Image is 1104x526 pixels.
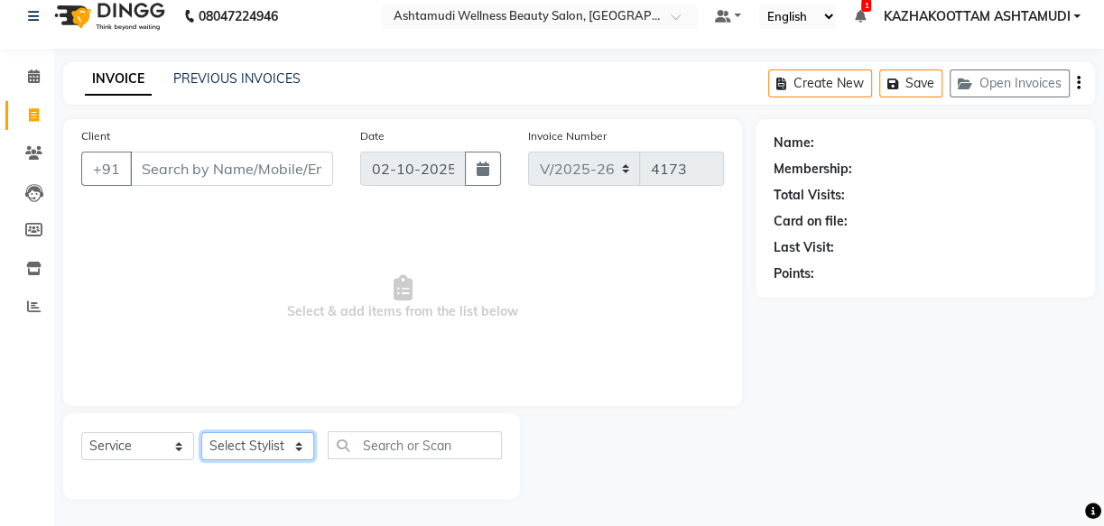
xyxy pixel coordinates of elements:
[774,238,834,257] div: Last Visit:
[85,63,152,96] a: INVOICE
[81,128,110,144] label: Client
[130,152,333,186] input: Search by Name/Mobile/Email/Code
[774,264,814,283] div: Points:
[854,8,865,24] a: 1
[774,160,852,179] div: Membership:
[173,70,301,87] a: PREVIOUS INVOICES
[81,208,724,388] span: Select & add items from the list below
[360,128,385,144] label: Date
[879,69,942,97] button: Save
[528,128,607,144] label: Invoice Number
[950,69,1070,97] button: Open Invoices
[883,7,1070,26] span: KAZHAKOOTTAM ASHTAMUDI
[328,431,502,459] input: Search or Scan
[768,69,872,97] button: Create New
[81,152,132,186] button: +91
[774,212,848,231] div: Card on file:
[774,186,845,205] div: Total Visits:
[774,134,814,152] div: Name:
